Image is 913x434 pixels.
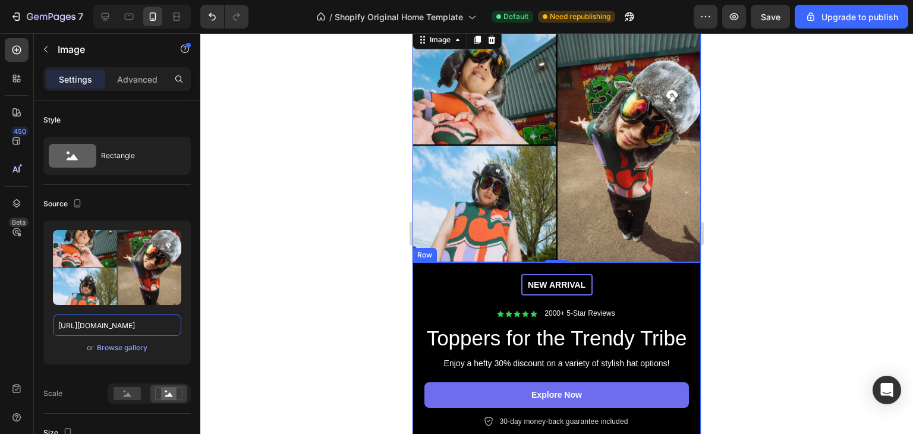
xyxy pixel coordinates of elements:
[761,12,780,22] span: Save
[11,127,29,136] div: 450
[43,115,61,125] div: Style
[96,342,148,354] button: Browse gallery
[751,5,790,29] button: Save
[200,5,248,29] div: Undo/Redo
[97,342,147,353] div: Browse gallery
[805,11,898,23] div: Upgrade to publish
[5,5,89,29] button: 7
[873,376,901,404] div: Open Intercom Messenger
[9,218,29,227] div: Beta
[78,10,83,24] p: 7
[87,341,94,355] span: or
[53,315,181,336] input: https://example.com/image.jpg
[335,11,463,23] span: Shopify Original Home Template
[503,11,528,22] span: Default
[59,73,92,86] p: Settings
[43,196,84,212] div: Source
[117,73,158,86] p: Advanced
[101,142,174,169] div: Rectangle
[795,5,908,29] button: Upgrade to publish
[550,11,610,22] span: Need republishing
[43,388,62,399] div: Scale
[53,230,181,305] img: preview-image
[413,33,701,434] iframe: Design area
[329,11,332,23] span: /
[58,42,159,56] p: Image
